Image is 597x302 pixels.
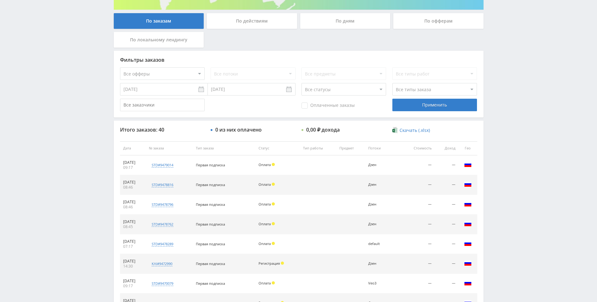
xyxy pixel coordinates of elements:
span: Оплаченные заказы [301,102,355,109]
input: Все заказчики [120,99,205,111]
div: По заказам [114,13,204,29]
div: По локальному лендингу [114,32,204,48]
div: Применить [392,99,477,111]
div: Фильтры заказов [120,57,477,63]
div: По действиям [207,13,297,29]
div: По офферам [393,13,484,29]
div: По дням [300,13,390,29]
